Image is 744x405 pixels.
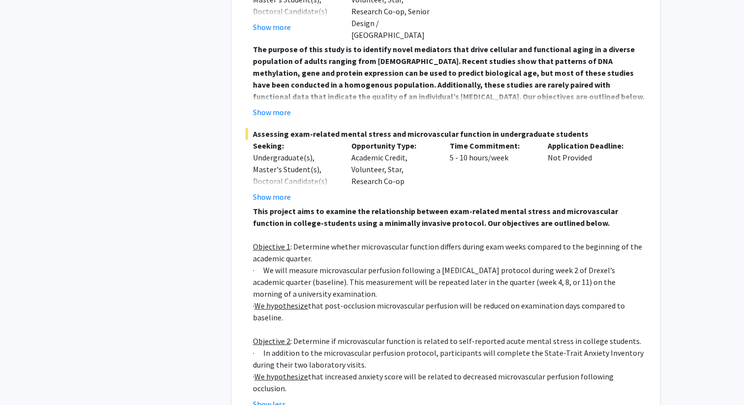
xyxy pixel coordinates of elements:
[253,44,645,101] strong: The purpose of this study is to identify novel mediators that drive cellular and functional aging...
[253,371,646,394] p: · that increased anxiety score will be related to decreased microvascular perfusion following occ...
[253,106,291,118] button: Show more
[253,264,646,300] p: · We will measure microvascular perfusion following a [MEDICAL_DATA] protocol during week 2 of Dr...
[254,301,308,311] u: We hypothesize
[540,140,639,203] div: Not Provided
[442,140,541,203] div: 5 - 10 hours/week
[253,206,618,228] strong: This project aims to examine the relationship between exam-related mental stress and microvascula...
[253,241,646,264] p: : Determine whether microvascular function differs during exam weeks compared to the beginning of...
[253,300,646,323] p: · that post-occlusion microvascular perfusion will be reduced on examination days compared to bas...
[253,336,290,346] u: Objective 2
[254,372,308,381] u: We hypothesize
[548,140,631,152] p: Application Deadline:
[246,128,646,140] span: Assessing exam-related mental stress and microvascular function in undergraduate students
[253,335,646,347] p: : Determine if microvascular function is related to self-reported acute mental stress in college ...
[7,361,42,398] iframe: Chat
[253,347,646,371] p: · In addition to the microvascular perfusion protocol, participants will complete the State-Trait...
[344,140,442,203] div: Academic Credit, Volunteer, Star, Research Co-op
[253,152,337,211] div: Undergraduate(s), Master's Student(s), Doctoral Candidate(s) (PhD, MD, DMD, PharmD, etc.)
[450,140,533,152] p: Time Commitment:
[253,242,290,251] u: Objective 1
[253,140,337,152] p: Seeking:
[253,191,291,203] button: Show more
[351,140,435,152] p: Opportunity Type:
[253,21,291,33] button: Show more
